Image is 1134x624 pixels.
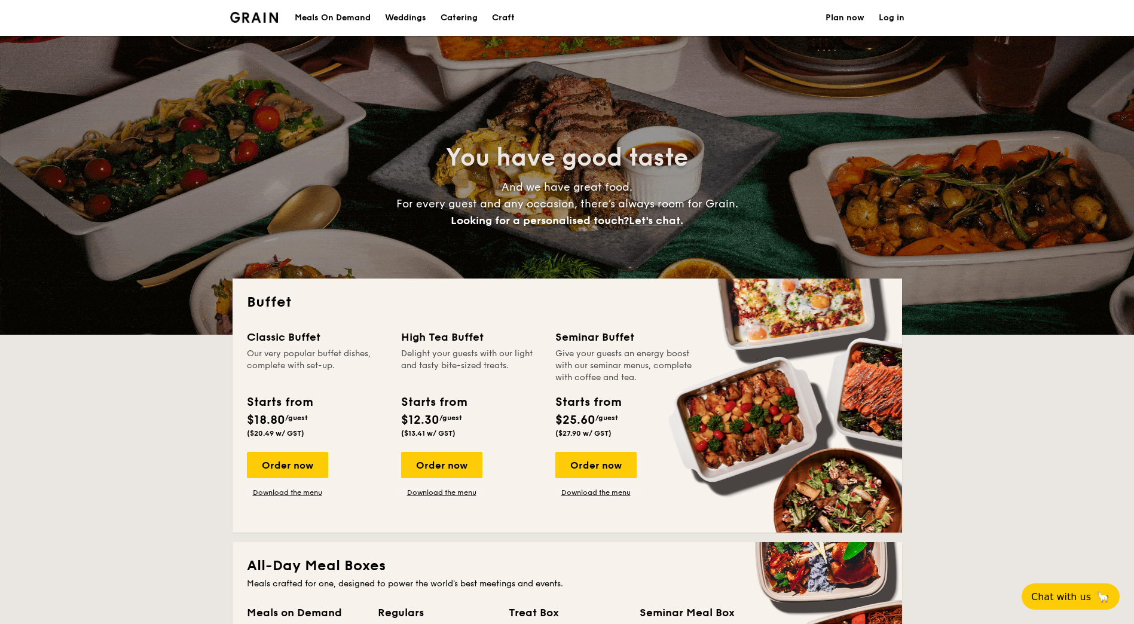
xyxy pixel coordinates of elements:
[555,452,637,478] div: Order now
[401,488,482,497] a: Download the menu
[247,452,328,478] div: Order now
[247,329,387,345] div: Classic Buffet
[401,393,466,411] div: Starts from
[247,604,363,621] div: Meals on Demand
[555,413,595,427] span: $25.60
[555,429,612,438] span: ($27.90 w/ GST)
[555,329,695,345] div: Seminar Buffet
[446,143,688,172] span: You have good taste
[401,429,456,438] span: ($13.41 w/ GST)
[1031,591,1091,602] span: Chat with us
[285,414,308,422] span: /guest
[439,414,462,422] span: /guest
[555,348,695,384] div: Give your guests an energy boost with our seminar menus, complete with coffee and tea.
[247,488,328,497] a: Download the menu
[595,414,618,422] span: /guest
[401,348,541,384] div: Delight your guests with our light and tasty bite-sized treats.
[401,329,541,345] div: High Tea Buffet
[629,214,683,227] span: Let's chat.
[451,214,629,227] span: Looking for a personalised touch?
[396,181,738,227] span: And we have great food. For every guest and any occasion, there’s always room for Grain.
[640,604,756,621] div: Seminar Meal Box
[247,293,888,312] h2: Buffet
[401,413,439,427] span: $12.30
[555,393,621,411] div: Starts from
[247,348,387,384] div: Our very popular buffet dishes, complete with set-up.
[247,393,312,411] div: Starts from
[247,556,888,576] h2: All-Day Meal Boxes
[230,12,279,23] a: Logotype
[509,604,625,621] div: Treat Box
[401,452,482,478] div: Order now
[555,488,637,497] a: Download the menu
[247,413,285,427] span: $18.80
[247,578,888,590] div: Meals crafted for one, designed to power the world's best meetings and events.
[1096,590,1110,604] span: 🦙
[378,604,494,621] div: Regulars
[230,12,279,23] img: Grain
[247,429,304,438] span: ($20.49 w/ GST)
[1022,583,1120,610] button: Chat with us🦙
